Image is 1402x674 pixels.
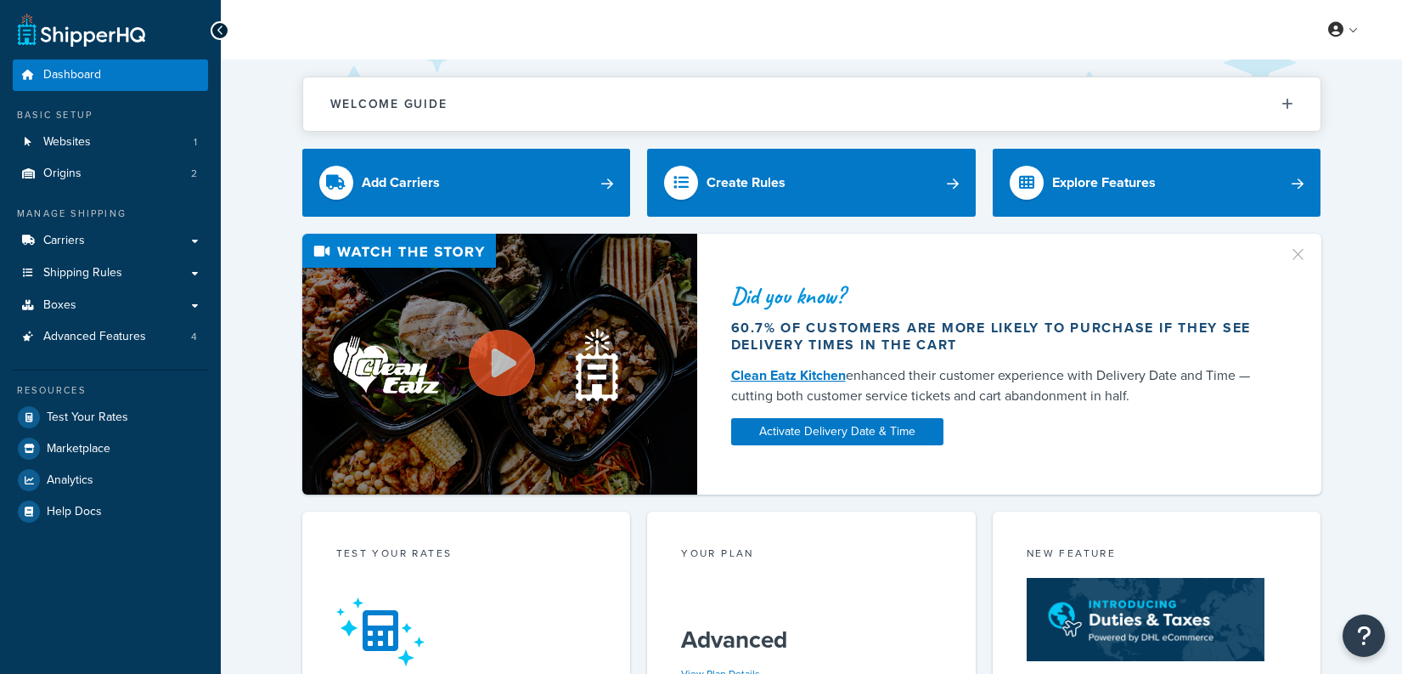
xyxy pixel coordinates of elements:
a: Origins2 [13,158,208,190]
span: Shipping Rules [43,266,122,280]
div: Test your rates [336,546,597,565]
a: Dashboard [13,59,208,91]
div: Your Plan [681,546,942,565]
span: Origins [43,167,82,181]
a: Add Carriers [302,149,631,217]
span: Test Your Rates [47,411,128,425]
h5: Advanced [681,626,942,654]
a: Help Docs [13,496,208,527]
h2: Welcome Guide [330,98,448,110]
a: Websites1 [13,127,208,158]
a: Boxes [13,290,208,321]
div: Manage Shipping [13,207,208,221]
img: Video thumbnail [302,234,697,495]
span: Help Docs [47,505,102,519]
a: Explore Features [993,149,1321,217]
a: Clean Eatz Kitchen [731,365,846,385]
a: Carriers [13,225,208,257]
li: Origins [13,158,208,190]
a: Test Your Rates [13,402,208,433]
a: Analytics [13,465,208,496]
a: Marketplace [13,433,208,464]
a: Create Rules [647,149,976,217]
div: New Feature [1027,546,1287,565]
span: 2 [191,167,197,181]
span: 4 [191,330,197,344]
a: Activate Delivery Date & Time [731,418,943,445]
span: Analytics [47,473,93,488]
li: Advanced Features [13,321,208,353]
button: Welcome Guide [303,77,1320,131]
span: Marketplace [47,442,110,456]
div: Did you know? [731,284,1268,308]
span: 1 [194,135,197,150]
div: Add Carriers [362,171,440,195]
span: Dashboard [43,68,101,82]
div: Resources [13,383,208,398]
div: enhanced their customer experience with Delivery Date and Time — cutting both customer service ti... [731,365,1268,406]
div: Explore Features [1052,171,1156,195]
div: 60.7% of customers are more likely to purchase if they see delivery times in the cart [731,320,1268,354]
span: Websites [43,135,91,150]
a: Advanced Features4 [13,321,208,353]
span: Carriers [43,234,85,248]
div: Basic Setup [13,108,208,122]
button: Open Resource Center [1343,615,1385,657]
span: Advanced Features [43,330,146,344]
a: Shipping Rules [13,258,208,289]
li: Websites [13,127,208,158]
div: Create Rules [707,171,785,195]
span: Boxes [43,298,76,313]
